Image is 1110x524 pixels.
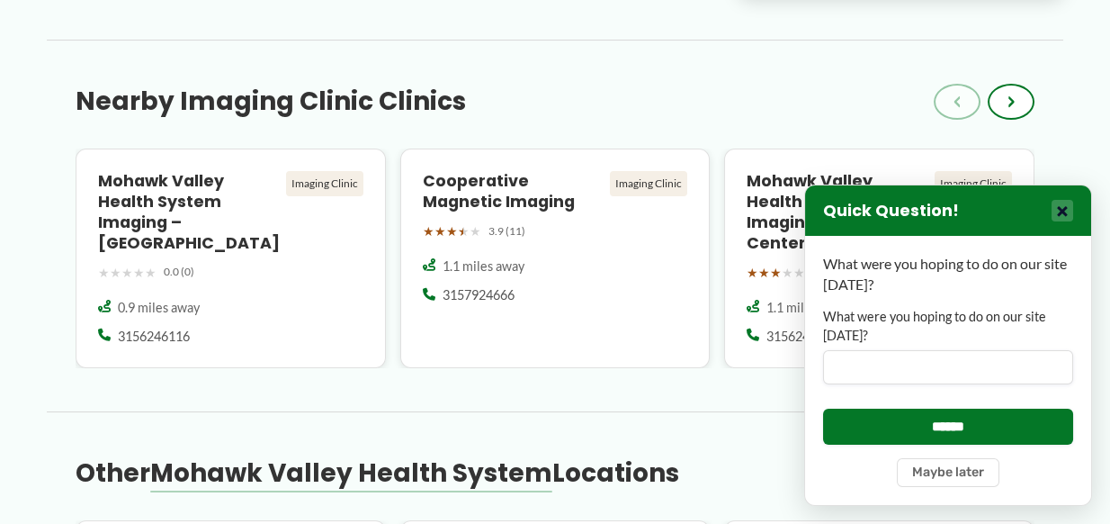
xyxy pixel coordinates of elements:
[758,261,770,285] span: ★
[988,84,1034,120] button: ›
[443,286,515,304] span: 3157924666
[133,261,145,285] span: ★
[458,220,470,243] span: ★
[110,261,121,285] span: ★
[747,261,758,285] span: ★
[782,261,793,285] span: ★
[443,257,524,276] span: 1.1 miles away
[1052,200,1073,221] button: Close
[897,458,999,487] button: Maybe later
[76,86,466,118] h3: Nearby Imaging Clinic Clinics
[150,456,552,491] span: Mohawk Valley Health System
[76,457,679,490] h3: Other Locations
[423,171,604,212] h4: Cooperative Magnetic Imaging
[121,261,133,285] span: ★
[747,171,927,253] h4: Mohawk Valley Health System Imaging – Imaging Center
[446,220,458,243] span: ★
[286,171,363,196] div: Imaging Clinic
[935,171,1012,196] div: Imaging Clinic
[724,149,1034,368] a: Mohawk Valley Health System Imaging – Imaging Center Imaging Clinic ★★★★★ 3.2 (26) 1.1 miles away...
[770,261,782,285] span: ★
[98,171,279,253] h4: Mohawk Valley Health System Imaging – [GEOGRAPHIC_DATA]
[934,84,980,120] button: ‹
[76,149,386,368] a: Mohawk Valley Health System Imaging – [GEOGRAPHIC_DATA] Imaging Clinic ★★★★★ 0.0 (0) 0.9 miles aw...
[766,328,838,346] span: 3156245510
[98,261,110,285] span: ★
[1007,91,1015,113] span: ›
[610,171,687,196] div: Imaging Clinic
[766,299,848,317] span: 1.1 miles away
[400,149,711,368] a: Cooperative Magnetic Imaging Imaging Clinic ★★★★★ 3.9 (11) 1.1 miles away 3157924666
[793,261,805,285] span: ★
[470,220,481,243] span: ★
[423,220,434,243] span: ★
[118,299,200,317] span: 0.9 miles away
[164,262,194,282] span: 0.0 (0)
[953,91,961,113] span: ‹
[488,221,525,241] span: 3.9 (11)
[118,328,190,346] span: 3156246116
[434,220,446,243] span: ★
[145,261,157,285] span: ★
[823,308,1073,345] label: What were you hoping to do on our site [DATE]?
[823,254,1073,294] p: What were you hoping to do on our site [DATE]?
[823,201,959,221] h3: Quick Question!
